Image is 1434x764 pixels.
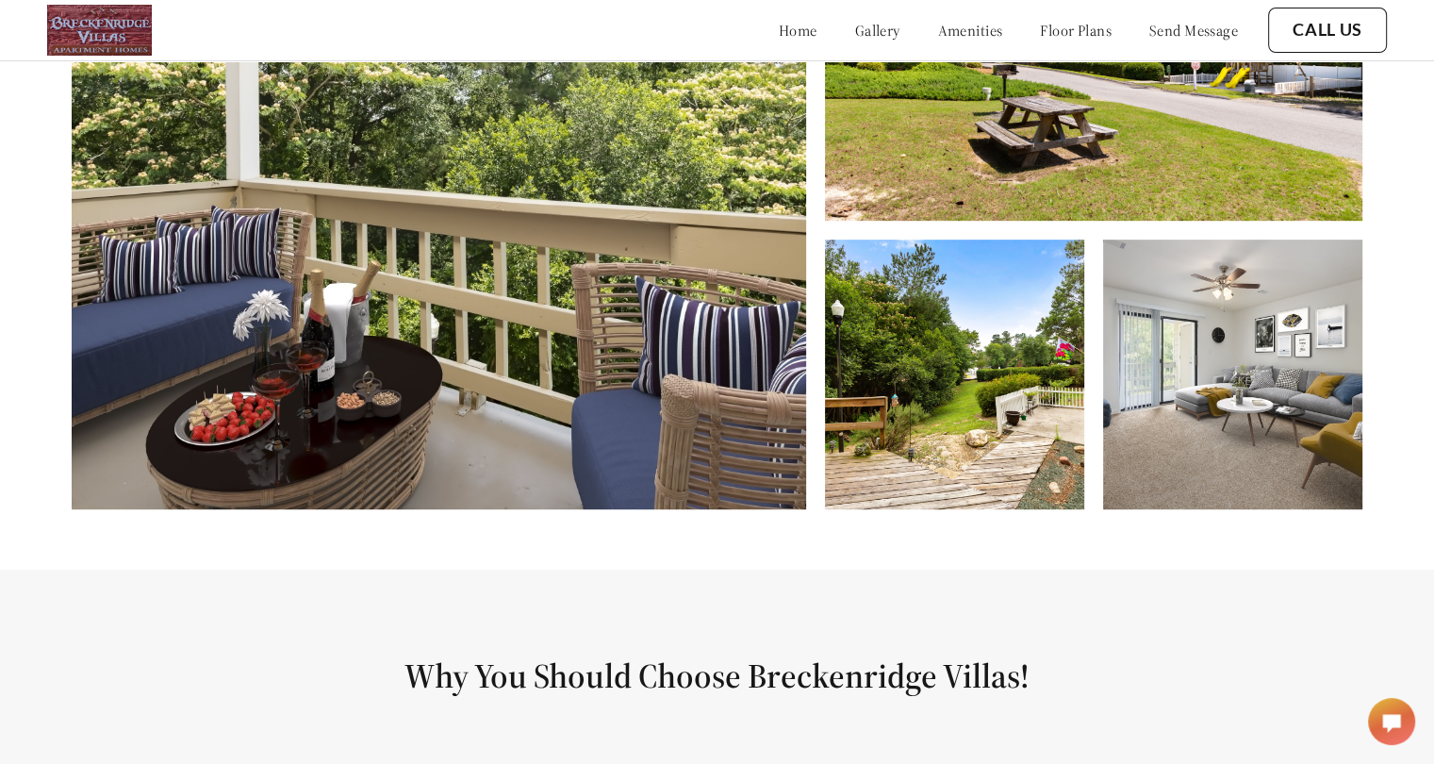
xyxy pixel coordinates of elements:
[1103,240,1362,509] img: Alt text
[45,655,1389,697] h1: Why You Should Choose Breckenridge Villas!
[47,5,152,56] img: logo.png
[855,21,900,40] a: gallery
[1149,21,1238,40] a: send message
[1293,20,1362,41] a: Call Us
[1040,21,1112,40] a: floor plans
[938,21,1003,40] a: amenities
[779,21,817,40] a: home
[1268,8,1387,53] button: Call Us
[825,240,1084,509] img: Alt text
